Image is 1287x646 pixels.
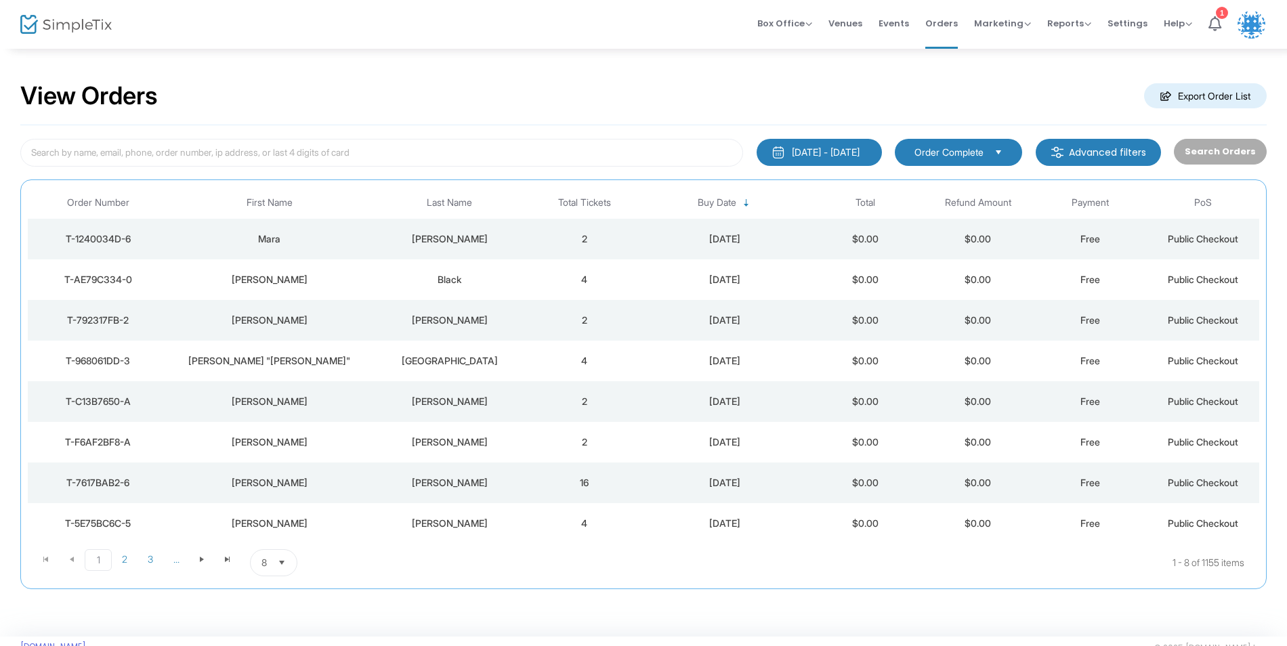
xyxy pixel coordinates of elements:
span: Reports [1047,17,1091,30]
div: 9/16/2025 [644,232,806,246]
td: 2 [528,422,641,462]
span: Go to the last page [222,554,233,565]
td: $0.00 [809,341,922,381]
span: PoS [1194,197,1212,209]
td: $0.00 [809,300,922,341]
td: $0.00 [922,219,1034,259]
span: 8 [261,556,267,569]
div: Levine [374,232,524,246]
div: 1 [1216,7,1228,19]
td: $0.00 [922,381,1034,422]
td: $0.00 [922,462,1034,503]
td: 2 [528,219,641,259]
span: Public Checkout [1168,436,1238,448]
span: Settings [1107,6,1147,41]
div: Data table [28,187,1259,544]
div: 9/16/2025 [644,517,806,530]
div: Alfred [172,314,368,327]
th: Refund Amount [922,187,1034,219]
span: Marketing [974,17,1031,30]
span: Order Complete [914,146,984,159]
span: Free [1080,395,1100,407]
span: First Name [247,197,293,209]
th: Total Tickets [528,187,641,219]
td: $0.00 [922,503,1034,544]
span: Free [1080,233,1100,244]
div: Black [374,273,524,286]
div: Scott [172,273,368,286]
span: Public Checkout [1168,233,1238,244]
td: 16 [528,462,641,503]
h2: View Orders [20,81,158,111]
div: [DATE] - [DATE] [792,146,860,159]
div: T-F6AF2BF8-A [31,435,165,449]
div: Ufland [374,435,524,449]
div: T-1240034D-6 [31,232,165,246]
div: Hecht [374,517,524,530]
div: Kaplan [374,314,524,327]
div: Esther "Abby" [172,354,368,368]
span: Free [1080,314,1100,326]
td: 4 [528,503,641,544]
th: Total [809,187,922,219]
div: Francine [172,476,368,490]
td: $0.00 [809,422,922,462]
div: T-AE79C334-0 [31,273,165,286]
m-button: Advanced filters [1036,139,1161,166]
div: Sosland [374,354,524,368]
img: filter [1051,146,1064,159]
div: T-5E75BC6C-5 [31,517,165,530]
span: Last Name [427,197,472,209]
td: $0.00 [809,503,922,544]
span: Go to the last page [215,549,240,569]
span: Go to the next page [189,549,215,569]
span: Orders [925,6,958,41]
span: Events [879,6,909,41]
span: Page 1 [85,549,112,571]
span: Free [1080,274,1100,285]
span: Order Number [67,197,129,209]
td: 2 [528,300,641,341]
td: $0.00 [809,219,922,259]
td: 4 [528,341,641,381]
td: $0.00 [922,422,1034,462]
span: Help [1164,17,1192,30]
span: Buy Date [698,197,736,209]
kendo-pager-info: 1 - 8 of 1155 items [432,549,1244,576]
span: Sortable [741,198,752,209]
td: $0.00 [809,381,922,422]
span: Payment [1072,197,1109,209]
span: Free [1080,517,1100,529]
div: Guttman [374,476,524,490]
div: Laurie [172,435,368,449]
span: Free [1080,355,1100,366]
div: T-968061DD-3 [31,354,165,368]
td: $0.00 [809,259,922,300]
td: 2 [528,381,641,422]
div: 9/16/2025 [644,395,806,408]
div: 9/16/2025 [644,435,806,449]
div: 9/16/2025 [644,476,806,490]
m-button: Export Order List [1144,83,1267,108]
div: Nesson [374,395,524,408]
div: T-7617BAB2-6 [31,476,165,490]
button: [DATE] - [DATE] [757,139,882,166]
td: $0.00 [922,341,1034,381]
td: $0.00 [922,300,1034,341]
td: 4 [528,259,641,300]
td: $0.00 [809,462,922,503]
span: Public Checkout [1168,395,1238,407]
div: T-792317FB-2 [31,314,165,327]
span: Box Office [757,17,812,30]
span: Go to the next page [196,554,207,565]
div: Emma [172,395,368,408]
div: Mara [172,232,368,246]
td: $0.00 [922,259,1034,300]
span: Venues [828,6,862,41]
span: Public Checkout [1168,477,1238,488]
img: monthly [772,146,785,159]
span: Public Checkout [1168,517,1238,529]
span: Free [1080,477,1100,488]
button: Select [989,145,1008,160]
input: Search by name, email, phone, order number, ip address, or last 4 digits of card [20,139,743,167]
